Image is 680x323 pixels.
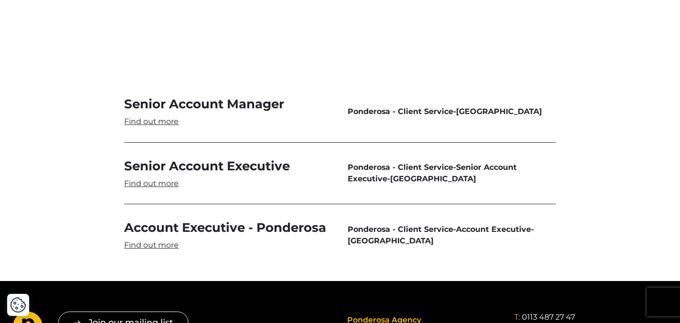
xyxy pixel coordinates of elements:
[348,162,556,185] span: - -
[522,312,575,323] a: 0113 487 27 47
[456,225,531,234] span: Account Executive
[10,297,26,313] img: Revisit consent button
[348,224,556,247] span: - -
[456,107,542,116] span: [GEOGRAPHIC_DATA]
[348,225,453,234] span: Ponderosa - Client Service
[348,106,556,117] span: -
[10,297,26,313] button: Cookie Settings
[348,236,434,245] span: [GEOGRAPHIC_DATA]
[348,107,453,116] span: Ponderosa - Client Service
[514,313,520,322] span: T:
[348,163,453,172] span: Ponderosa - Client Service
[390,174,476,183] span: [GEOGRAPHIC_DATA]
[124,96,332,127] a: Senior Account Manager
[124,219,332,250] a: Account Executive - Ponderosa
[124,158,332,189] a: Senior Account Executive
